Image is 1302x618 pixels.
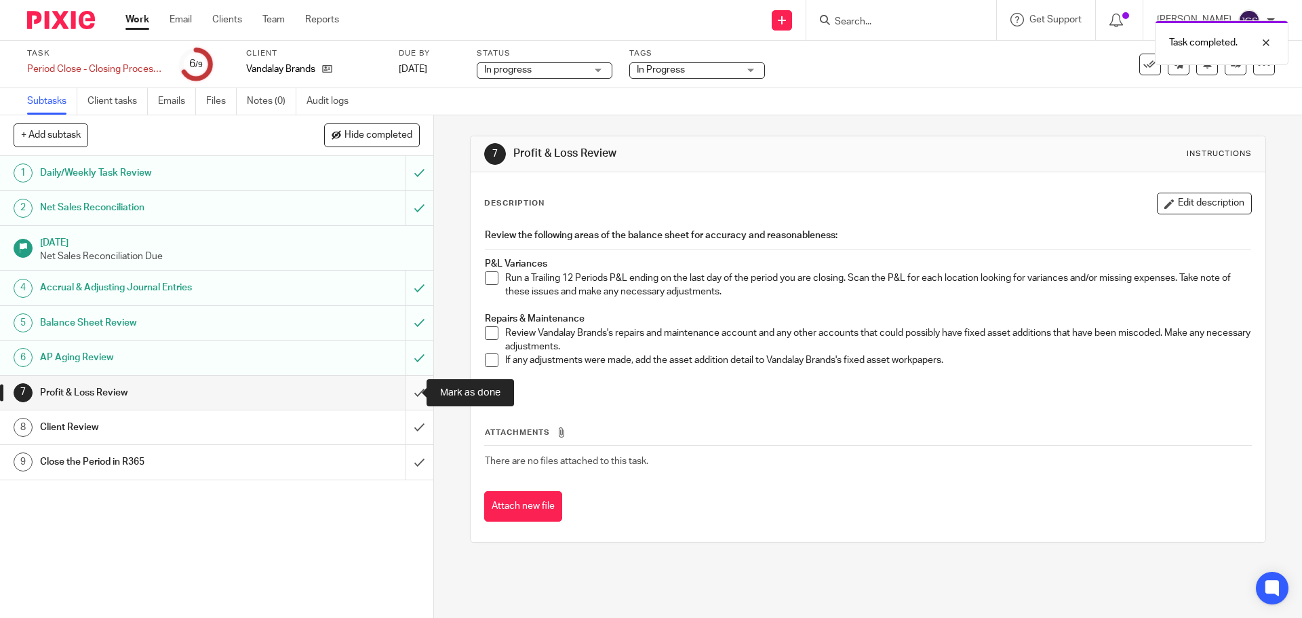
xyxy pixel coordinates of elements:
[27,62,163,76] div: Period Close - Closing Processes (VAN)
[40,347,275,368] h1: AP Aging Review
[40,277,275,298] h1: Accrual & Adjusting Journal Entries
[629,48,765,59] label: Tags
[247,88,296,115] a: Notes (0)
[14,123,88,147] button: + Add subtask
[513,147,897,161] h1: Profit & Loss Review
[40,233,420,250] h1: [DATE]
[40,417,275,438] h1: Client Review
[262,13,285,26] a: Team
[399,64,427,74] span: [DATE]
[307,88,359,115] a: Audit logs
[14,348,33,367] div: 6
[14,383,33,402] div: 7
[477,48,612,59] label: Status
[484,143,506,165] div: 7
[1157,193,1252,214] button: Edit description
[14,418,33,437] div: 8
[87,88,148,115] a: Client tasks
[14,163,33,182] div: 1
[195,61,203,69] small: /9
[399,48,460,59] label: Due by
[485,429,550,436] span: Attachments
[485,457,648,466] span: There are no files attached to this task.
[40,250,420,263] p: Net Sales Reconciliation Due
[206,88,237,115] a: Files
[484,65,532,75] span: In progress
[170,13,192,26] a: Email
[1187,149,1252,159] div: Instructions
[485,229,1250,242] h4: Review the following areas of the balance sheet for accuracy and reasonableness:
[324,123,420,147] button: Hide completed
[40,313,275,333] h1: Balance Sheet Review
[505,271,1250,299] p: Run a Trailing 12 Periods P&L ending on the last day of the period you are closing. Scan the P&L ...
[246,62,315,76] p: Vandalay Brands
[305,13,339,26] a: Reports
[27,88,77,115] a: Subtasks
[1238,9,1260,31] img: svg%3E
[14,279,33,298] div: 4
[158,88,196,115] a: Emails
[14,199,33,218] div: 2
[27,11,95,29] img: Pixie
[27,62,163,76] div: Period Close - Closing Processes ([GEOGRAPHIC_DATA])
[484,491,562,522] button: Attach new file
[485,312,1250,326] h4: Repairs & Maintenance
[212,13,242,26] a: Clients
[485,257,1250,271] h4: P&L Variances
[40,452,275,472] h1: Close the Period in R365
[14,313,33,332] div: 5
[1169,36,1238,50] p: Task completed.
[505,326,1250,354] p: Review Vandalay Brands's repairs and maintenance account and any other accounts that could possib...
[125,13,149,26] a: Work
[40,383,275,403] h1: Profit & Loss Review
[40,163,275,183] h1: Daily/Weekly Task Review
[40,197,275,218] h1: Net Sales Reconciliation
[505,353,1250,367] p: If any adjustments were made, add the asset addition detail to Vandalay Brands's fixed asset work...
[637,65,685,75] span: In Progress
[189,56,203,72] div: 6
[14,452,33,471] div: 9
[484,198,545,209] p: Description
[246,48,382,59] label: Client
[344,130,412,141] span: Hide completed
[27,48,163,59] label: Task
